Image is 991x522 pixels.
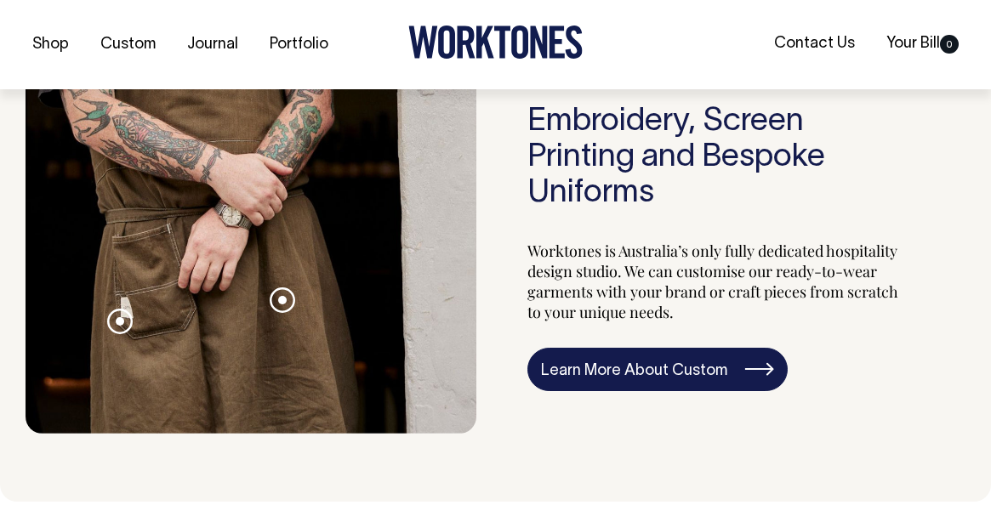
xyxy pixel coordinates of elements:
[263,31,335,59] a: Portfolio
[527,348,788,392] a: Learn More About Custom
[940,35,959,54] span: 0
[767,30,862,58] a: Contact Us
[26,31,76,59] a: Shop
[94,31,162,59] a: Custom
[527,105,914,211] h3: Embroidery, Screen Printing and Bespoke Uniforms
[880,30,965,58] a: Your Bill0
[527,241,914,322] p: Worktones is Australia’s only fully dedicated hospitality design studio. We can customise our rea...
[180,31,245,59] a: Journal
